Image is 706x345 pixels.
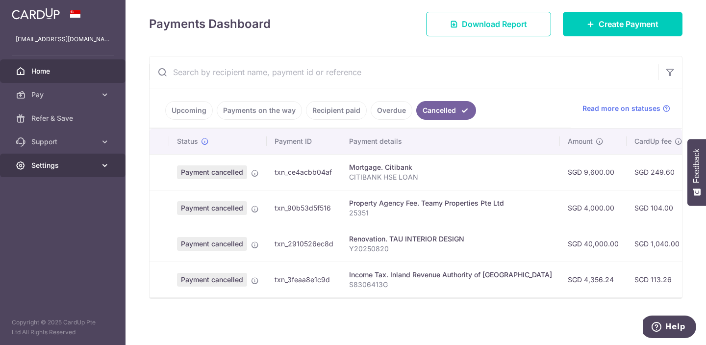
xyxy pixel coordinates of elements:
td: SGD 40,000.00 [560,226,627,262]
span: Refer & Save [31,113,96,123]
span: Download Report [462,18,527,30]
a: Upcoming [165,101,213,120]
div: Property Agency Fee. Teamy Properties Pte Ltd [349,198,552,208]
a: Create Payment [563,12,682,36]
div: Renovation. TAU INTERIOR DESIGN [349,234,552,244]
h4: Payments Dashboard [149,15,271,33]
span: Home [31,66,96,76]
td: txn_3feaa8e1c9d [267,262,341,297]
p: 25351 [349,208,552,218]
span: Payment cancelled [177,165,247,179]
span: Amount [568,136,593,146]
p: Y20250820 [349,244,552,254]
a: Overdue [371,101,412,120]
a: Recipient paid [306,101,367,120]
input: Search by recipient name, payment id or reference [150,56,658,88]
p: CITIBANK HSE LOAN [349,172,552,182]
th: Payment ID [267,129,341,154]
span: Payment cancelled [177,237,247,251]
td: txn_90b53d5f516 [267,190,341,226]
span: CardUp fee [634,136,672,146]
span: Read more on statuses [582,104,660,113]
div: Mortgage. Citibank [349,162,552,172]
span: Status [177,136,198,146]
button: Feedback - Show survey [687,139,706,206]
span: Payment cancelled [177,273,247,287]
p: [EMAIL_ADDRESS][DOMAIN_NAME] [16,34,110,44]
td: SGD 104.00 [627,190,690,226]
td: SGD 4,000.00 [560,190,627,226]
td: SGD 4,356.24 [560,262,627,297]
td: SGD 9,600.00 [560,154,627,190]
span: Settings [31,160,96,170]
a: Payments on the way [217,101,302,120]
td: SGD 249.60 [627,154,690,190]
td: SGD 113.26 [627,262,690,297]
div: Income Tax. Inland Revenue Authority of [GEOGRAPHIC_DATA] [349,270,552,280]
span: Payment cancelled [177,201,247,215]
img: CardUp [12,8,60,20]
span: Create Payment [599,18,658,30]
span: Feedback [692,149,701,183]
a: Read more on statuses [582,104,670,113]
td: SGD 1,040.00 [627,226,690,262]
a: Download Report [426,12,551,36]
td: txn_ce4acbb04af [267,154,341,190]
a: Cancelled [416,101,476,120]
span: Support [31,137,96,147]
td: txn_2910526ec8d [267,226,341,262]
iframe: Opens a widget where you can find more information [643,316,696,340]
p: S8306413G [349,280,552,290]
span: Pay [31,90,96,100]
th: Payment details [341,129,560,154]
